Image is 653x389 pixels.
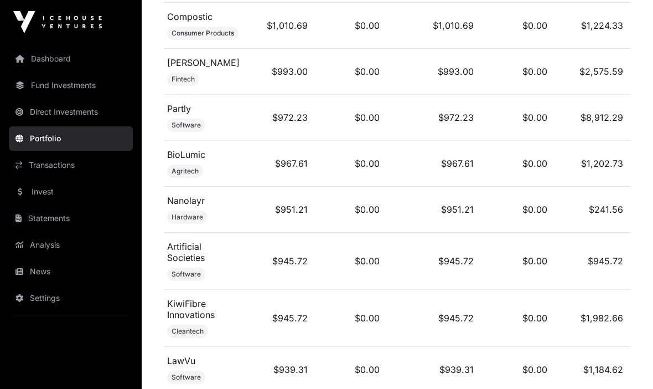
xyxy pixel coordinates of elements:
a: Dashboard [9,47,133,71]
a: [PERSON_NAME] [167,57,240,68]
td: $0.00 [319,233,391,290]
td: $0.00 [485,3,558,49]
a: Artificial Societies [167,241,205,263]
td: $0.00 [485,141,558,187]
a: BioLumic [167,149,205,160]
td: $993.00 [251,49,319,95]
td: $0.00 [319,3,391,49]
td: $0.00 [319,187,391,233]
a: Fund Investments [9,73,133,98]
a: Analysis [9,233,133,257]
td: $8,912.29 [558,95,634,141]
a: KiwiFibre Innovations [167,298,215,320]
td: $0.00 [319,141,391,187]
a: Direct Investments [9,100,133,124]
td: $0.00 [485,187,558,233]
span: Agritech [172,167,199,176]
td: $972.23 [391,95,485,141]
td: $1,010.69 [251,3,319,49]
a: News [9,259,133,284]
a: Nanolayr [167,195,205,206]
span: Fintech [172,75,195,84]
td: $1,010.69 [391,3,485,49]
td: $951.21 [391,187,485,233]
td: $1,982.66 [558,290,634,347]
td: $945.72 [391,290,485,347]
span: Cleantech [172,327,204,336]
td: $0.00 [319,49,391,95]
td: $241.56 [558,187,634,233]
td: $945.72 [391,233,485,290]
a: Statements [9,206,133,231]
td: $967.61 [391,141,485,187]
span: Software [172,121,201,130]
a: Portfolio [9,126,133,151]
td: $0.00 [485,233,558,290]
td: $2,575.59 [558,49,634,95]
a: Invest [9,180,133,204]
td: $0.00 [485,49,558,95]
td: $1,202.73 [558,141,634,187]
td: $972.23 [251,95,319,141]
td: $0.00 [485,95,558,141]
span: Software [172,373,201,382]
iframe: Chat Widget [598,336,653,389]
td: $945.72 [251,233,319,290]
a: Partly [167,103,191,114]
span: Hardware [172,213,203,222]
td: $967.61 [251,141,319,187]
a: LawVu [167,355,195,366]
td: $1,224.33 [558,3,634,49]
td: $945.72 [251,290,319,347]
td: $0.00 [319,95,391,141]
td: $0.00 [485,290,558,347]
span: Software [172,270,201,279]
img: Icehouse Ventures Logo [13,11,102,33]
a: Transactions [9,153,133,177]
td: $951.21 [251,187,319,233]
td: $993.00 [391,49,485,95]
a: Compostic [167,11,213,22]
td: $945.72 [558,233,634,290]
span: Consumer Products [172,29,234,38]
a: Settings [9,286,133,310]
td: $0.00 [319,290,391,347]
